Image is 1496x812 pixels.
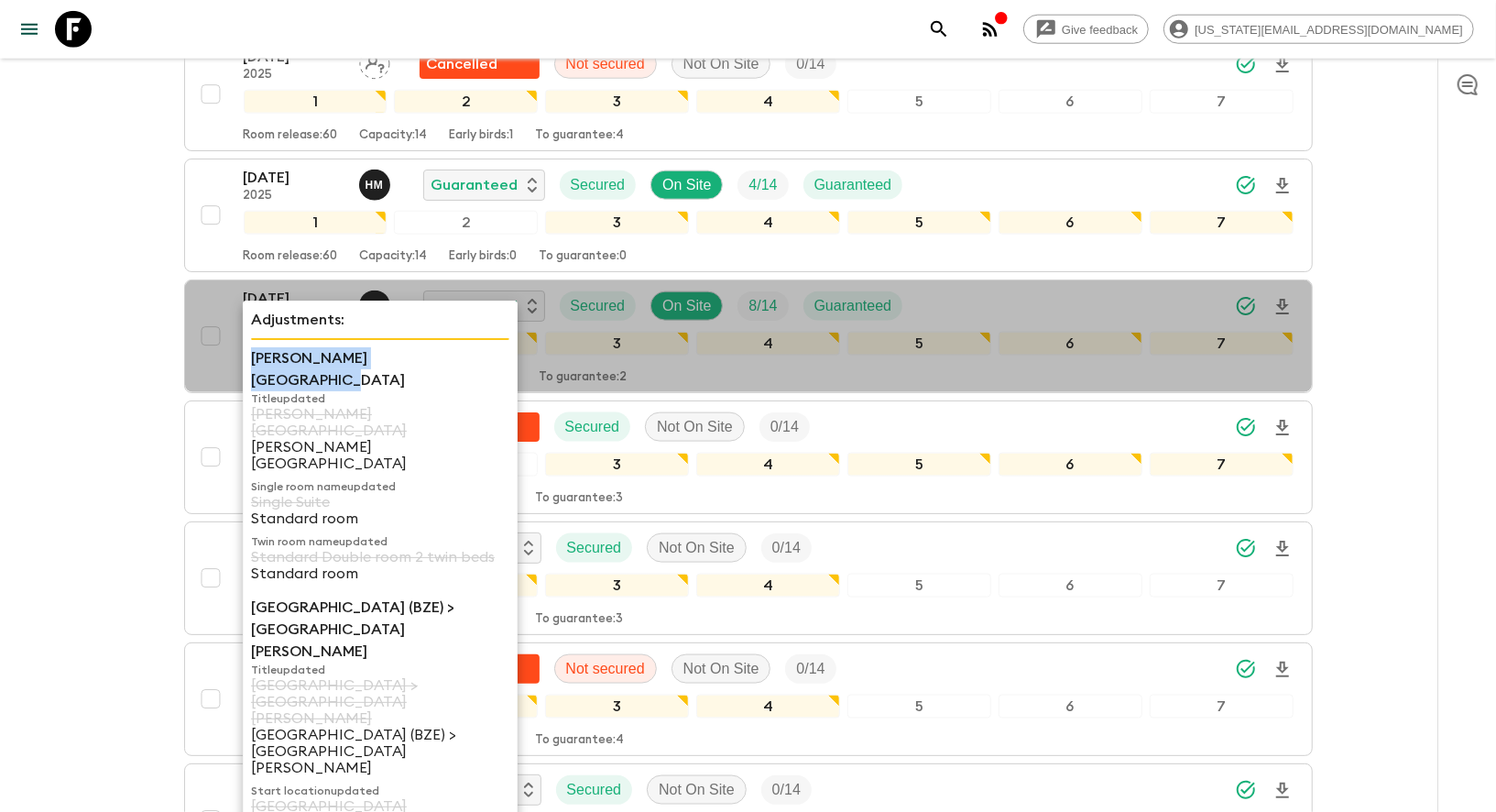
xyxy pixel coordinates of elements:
[759,412,810,442] div: Trip Fill
[545,332,689,356] div: 3
[696,453,840,477] div: 4
[394,90,538,114] div: 2
[1272,538,1294,560] svg: Download Onboarding
[1150,332,1294,356] div: 7
[545,453,689,477] div: 3
[847,332,991,356] div: 5
[431,295,519,317] p: Guaranteed
[772,537,801,559] p: 0 / 14
[683,658,759,680] p: Not On Site
[244,68,344,82] p: 2025
[657,416,733,438] p: Not On Site
[251,510,509,527] p: Standard room
[696,574,840,598] div: 4
[566,53,645,75] p: Not secured
[696,90,840,114] div: 4
[251,406,509,439] p: [PERSON_NAME][GEOGRAPHIC_DATA]
[360,249,428,264] p: Capacity: 14
[683,53,759,75] p: Not On Site
[847,453,991,477] div: 5
[1150,211,1294,235] div: 7
[394,211,538,235] div: 2
[450,249,518,264] p: Early birds: 0
[1235,53,1257,75] svg: Synced Successfully
[566,658,645,680] p: Not secured
[251,439,509,472] p: [PERSON_NAME][GEOGRAPHIC_DATA]
[244,189,344,203] p: 2025
[1052,23,1148,37] span: Give feedback
[737,170,788,200] div: Trip Fill
[251,784,509,798] p: Start location updated
[540,249,628,264] p: To guarantee: 0
[696,211,840,235] div: 4
[251,479,509,494] p: Single room name updated
[785,49,835,79] div: Trip Fill
[737,291,788,321] div: Trip Fill
[360,128,428,143] p: Capacity: 14
[431,174,519,196] p: Guaranteed
[244,288,344,310] p: [DATE]
[536,733,625,748] p: To guarantee: 4
[1235,658,1257,680] svg: Synced Successfully
[1150,695,1294,719] div: 7
[536,612,624,627] p: To guarantee: 3
[571,295,626,317] p: Secured
[251,494,509,510] p: Single Suite
[999,574,1142,598] div: 6
[1235,537,1257,559] svg: Synced Successfully
[244,128,338,143] p: Room release: 60
[366,178,384,192] p: H M
[999,695,1142,719] div: 6
[1272,54,1294,76] svg: Download Onboarding
[814,295,892,317] p: Guaranteed
[785,654,835,684] div: Trip Fill
[847,695,991,719] div: 5
[420,49,540,79] div: Unable to secure
[251,727,509,776] p: [GEOGRAPHIC_DATA] (BZE) > [GEOGRAPHIC_DATA][PERSON_NAME]
[244,249,338,264] p: Room release: 60
[796,658,824,680] p: 0 / 14
[1235,416,1257,438] svg: Synced Successfully
[359,54,390,69] span: Assign pack leader
[1272,175,1294,197] svg: Download Onboarding
[999,211,1142,235] div: 6
[427,53,498,75] p: Cancelled
[244,167,344,189] p: [DATE]
[999,332,1142,356] div: 6
[1272,780,1294,802] svg: Download Onboarding
[367,299,382,313] p: L L
[796,53,824,75] p: 0 / 14
[999,453,1142,477] div: 6
[450,128,514,143] p: Early birds: 1
[1150,90,1294,114] div: 7
[696,695,840,719] div: 4
[1235,779,1257,801] svg: Synced Successfully
[1150,453,1294,477] div: 7
[244,90,388,114] div: 1
[921,11,957,48] button: search adventures
[545,211,689,235] div: 3
[999,90,1142,114] div: 6
[251,565,509,582] p: Standard room
[814,174,892,196] p: Guaranteed
[251,663,509,677] p: Title updated
[696,332,840,356] div: 4
[359,175,394,190] span: Hob Medina
[1235,295,1257,317] svg: Synced Successfully
[545,695,689,719] div: 3
[772,779,801,801] p: 0 / 14
[571,174,626,196] p: Secured
[567,779,622,801] p: Secured
[1235,174,1257,196] svg: Synced Successfully
[251,347,509,391] p: [PERSON_NAME][GEOGRAPHIC_DATA]
[251,391,509,406] p: Title updated
[1150,574,1294,598] div: 7
[244,211,388,235] div: 1
[1272,417,1294,439] svg: Download Onboarding
[659,537,735,559] p: Not On Site
[748,174,777,196] p: 4 / 14
[847,90,991,114] div: 5
[761,533,812,563] div: Trip Fill
[536,128,625,143] p: To guarantee: 4
[251,309,509,331] p: Adjustments:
